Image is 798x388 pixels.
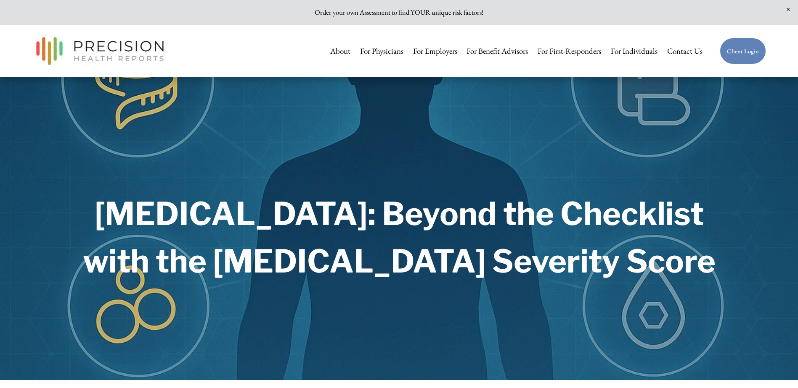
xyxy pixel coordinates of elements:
[83,194,716,280] strong: [MEDICAL_DATA]: Beyond the Checklist with the [MEDICAL_DATA] Severity Score
[413,42,457,60] a: For Employers
[611,42,657,60] a: For Individuals
[467,42,528,60] a: For Benefit Advisors
[330,42,350,60] a: About
[32,33,168,69] img: Precision Health Reports
[538,42,601,60] a: For First-Responders
[720,38,766,64] a: Client Login
[667,42,703,60] a: Contact Us
[360,42,403,60] a: For Physicians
